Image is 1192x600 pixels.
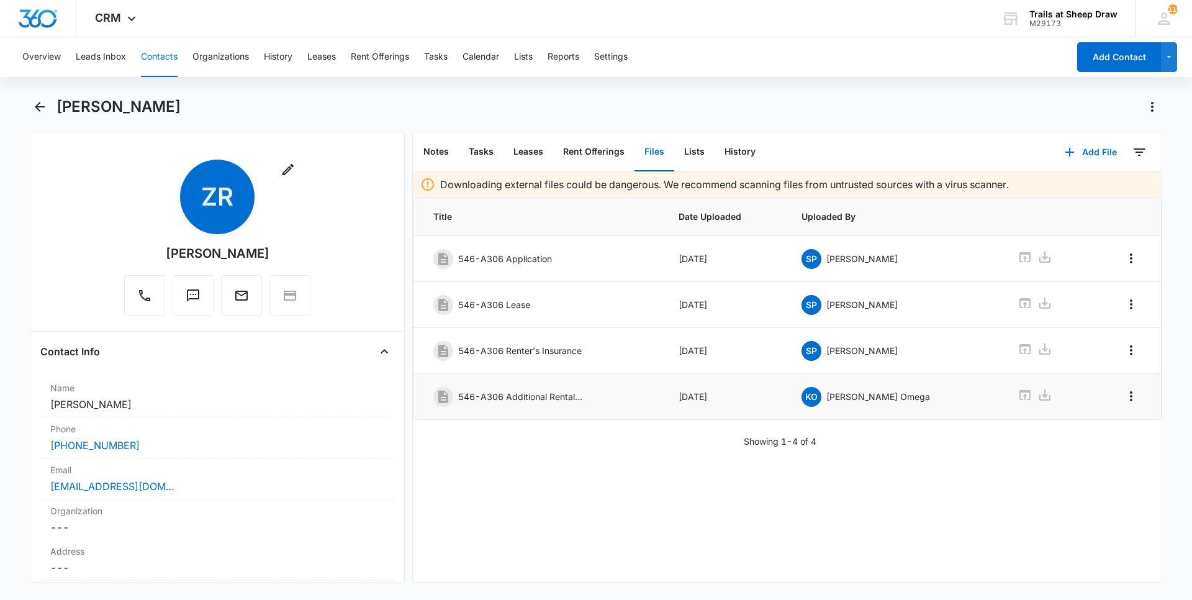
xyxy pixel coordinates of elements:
button: Text [173,275,214,316]
td: [DATE] [664,282,787,328]
h4: Contact Info [40,344,100,359]
td: [DATE] [664,236,787,282]
span: Uploaded By [801,210,988,223]
button: History [264,37,292,77]
div: Open [986,355,1023,383]
button: Organizations [192,37,249,77]
button: Actions [1142,97,1162,117]
label: Organization [50,504,384,517]
button: Contacts [141,37,178,77]
button: Overflow Menu [1121,340,1141,360]
p: Showing 1-4 of 4 [744,435,816,448]
button: Close [374,342,394,361]
td: [DATE] [664,374,787,420]
p: [PERSON_NAME] [826,344,898,357]
span: 119 [1168,4,1178,14]
button: Overflow Menu [1121,386,1141,406]
button: Notes [413,133,459,171]
button: Lists [674,133,715,171]
button: Rent Offerings [351,37,409,77]
button: Add File [1052,137,1129,167]
button: Calendar [463,37,499,77]
dd: --- [50,560,384,575]
button: Add Contact [1077,42,1161,72]
label: Email [50,463,384,476]
dd: [PERSON_NAME] [50,397,384,412]
span: Date Uploaded [679,210,772,223]
button: Overview [22,37,61,77]
p: [PERSON_NAME] [826,298,898,311]
button: Email [221,275,262,316]
div: [PERSON_NAME] [166,244,269,263]
a: Email [221,294,262,305]
button: Tasks [459,133,503,171]
span: SP [801,295,821,315]
p: [PERSON_NAME] Omega [826,390,930,403]
p: 546-A306 Application [458,252,552,265]
span: Title [433,210,649,223]
div: Organization--- [40,499,394,540]
a: Call [124,294,165,305]
button: Call [124,275,165,316]
button: Leads Inbox [76,37,126,77]
div: Address--- [40,540,394,581]
div: notifications count [1168,4,1178,14]
span: ZR [180,160,255,234]
td: [DATE] [664,328,787,374]
p: 546-A306 Lease [458,298,530,311]
div: Name[PERSON_NAME] [40,376,394,417]
button: Leases [503,133,553,171]
button: Overflow Menu [1121,248,1141,268]
div: account id [1029,19,1117,28]
button: Tasks [424,37,448,77]
a: [PHONE_NUMBER] [50,438,140,453]
label: Name [50,381,384,394]
p: 546-A306 Additional Rental Addendum [458,390,582,403]
button: Leases [307,37,336,77]
button: Reports [548,37,579,77]
button: Files [634,133,674,171]
a: [EMAIL_ADDRESS][DOMAIN_NAME] [50,479,174,494]
div: Phone[PHONE_NUMBER] [40,417,394,458]
span: KO [801,387,821,407]
p: 546-A306 Renter's Insurance [458,344,582,357]
button: Back [30,97,49,117]
label: Phone [50,422,384,435]
button: Lists [514,37,533,77]
button: Rent Offerings [553,133,634,171]
button: Filters [1129,142,1149,162]
span: SP [801,249,821,269]
a: Text [173,294,214,305]
p: [PERSON_NAME] [826,252,898,265]
label: Address [50,545,384,558]
p: Downloading external files could be dangerous. We recommend scanning files from untrusted sources... [440,177,1009,192]
span: CRM [95,11,121,24]
button: Settings [594,37,628,77]
span: SP [801,341,821,361]
div: account name [1029,9,1117,19]
h1: [PERSON_NAME] [56,98,181,116]
button: History [715,133,765,171]
div: Email[EMAIL_ADDRESS][DOMAIN_NAME] [40,458,394,499]
dd: --- [50,520,384,535]
button: Overflow Menu [1121,294,1141,314]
